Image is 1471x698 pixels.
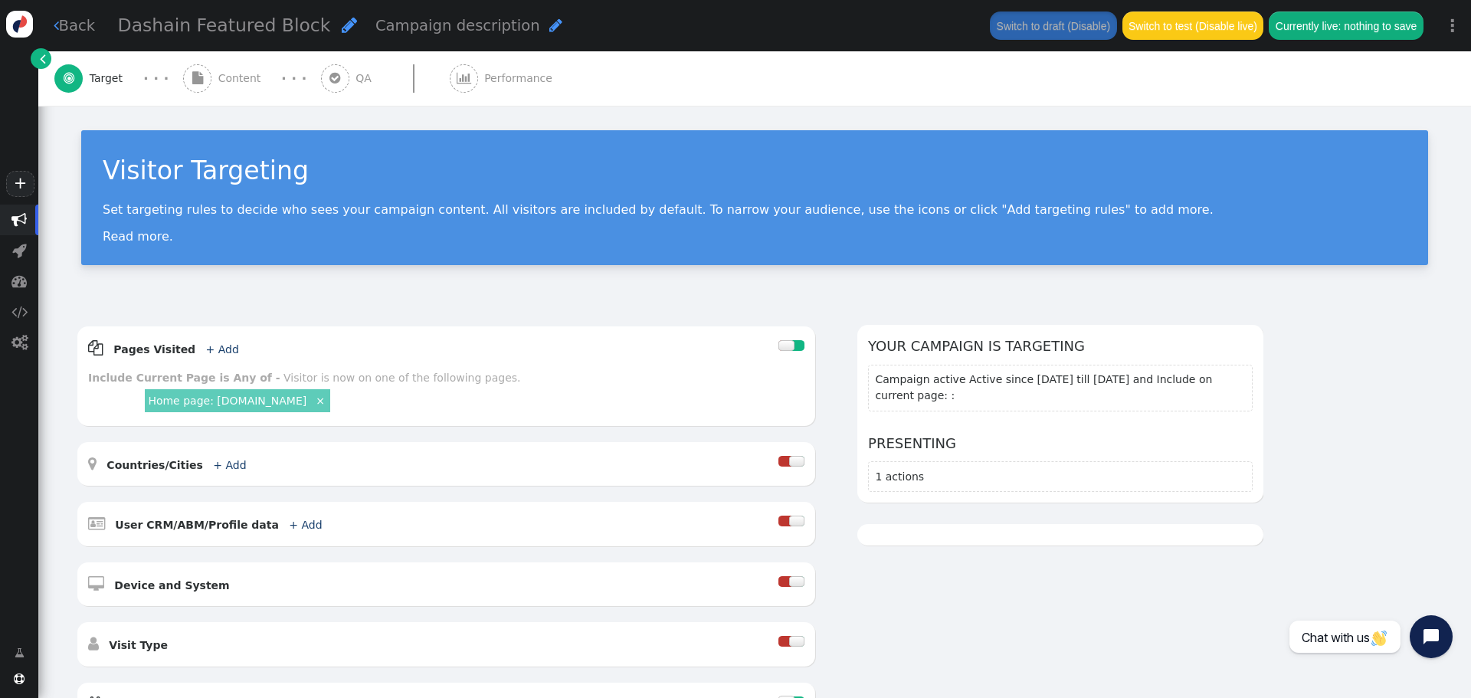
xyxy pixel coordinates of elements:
[14,673,25,684] span: 
[114,579,229,591] b: Device and System
[109,639,168,651] b: Visit Type
[1434,3,1471,48] a: ⋮
[549,18,562,33] span: 
[88,343,264,356] a:  Pages Visited + Add
[103,229,173,244] a: Read more.
[457,72,471,84] span: 
[88,459,271,471] a:  Countries/Cities + Add
[103,152,1407,190] div: Visitor Targeting
[12,243,27,258] span: 
[31,48,51,69] a: 
[103,202,1407,217] p: Set targeting rules to decide who sees your campaign content. All visitors are included by defaul...
[484,70,559,87] span: Performance
[88,516,105,531] span: 
[213,459,246,471] a: + Add
[88,372,280,384] b: Include Current Page is Any of -
[88,519,347,531] a:  User CRM/ABM/Profile data + Add
[183,51,321,106] a:  Content · · ·
[88,639,192,651] a:  Visit Type
[148,395,306,407] a: Home page: [DOMAIN_NAME]
[88,576,104,591] span: 
[329,72,340,84] span: 
[289,519,322,531] a: + Add
[11,212,27,228] span: 
[90,70,129,87] span: Target
[11,335,28,350] span: 
[88,340,103,356] span: 
[283,372,520,384] div: Visitor is now on one of the following pages.
[313,393,327,407] a: ×
[375,17,540,34] span: Campaign description
[206,343,239,356] a: + Add
[113,343,195,356] b: Pages Visited
[450,51,587,106] a:  Performance
[1269,11,1423,39] button: Currently live: nothing to save
[106,459,203,471] b: Countries/Cities
[6,171,34,197] a: +
[15,645,25,661] span: 
[321,51,450,106] a:  QA
[990,11,1116,39] button: Switch to draft (Disable)
[143,68,169,89] div: · · ·
[54,51,183,106] a:  Target · · ·
[1122,11,1264,39] button: Switch to test (Disable live)
[11,274,27,289] span: 
[88,636,99,651] span: 
[342,16,357,34] span: 
[6,11,33,38] img: logo-icon.svg
[192,72,203,84] span: 
[11,304,28,320] span: 
[118,15,331,36] span: Dashain Featured Block
[88,579,254,591] a:  Device and System
[40,51,46,67] span: 
[868,336,1253,356] h6: Your campaign is targeting
[88,456,97,471] span: 
[218,70,267,87] span: Content
[54,18,59,33] span: 
[4,639,35,667] a: 
[355,70,378,87] span: QA
[875,470,924,483] span: 1 actions
[868,365,1253,411] section: Campaign active Active since [DATE] till [DATE] and Include on current page: :
[868,433,1253,454] h6: Presenting
[115,519,279,531] b: User CRM/ABM/Profile data
[64,72,74,84] span: 
[54,15,96,37] a: Back
[281,68,306,89] div: · · ·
